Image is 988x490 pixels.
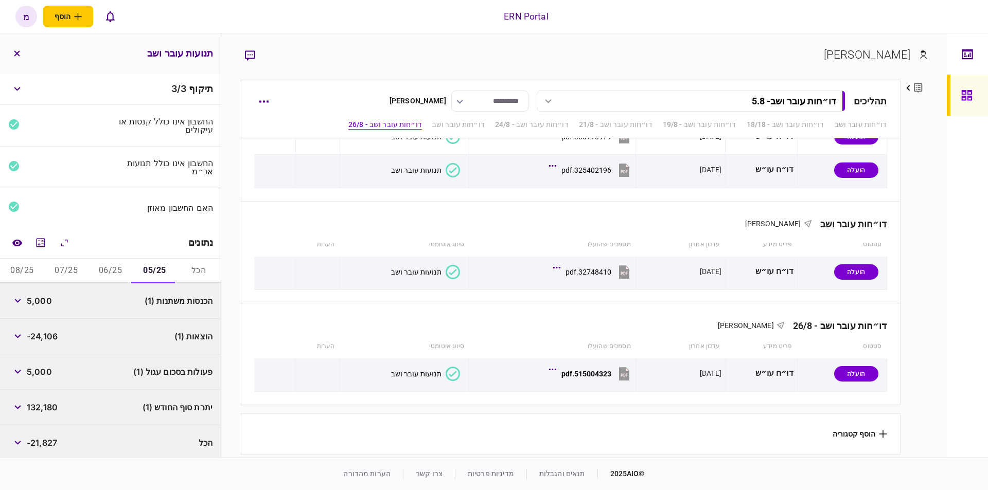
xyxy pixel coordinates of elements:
a: דו״חות עובר ושב - 24/8 [495,119,569,130]
th: עדכון אחרון [636,335,726,358]
a: דו״חות עובר ושב [432,119,485,130]
button: תנועות עובר ושב [391,163,460,177]
a: מדיניות פרטיות [468,469,514,478]
button: פתח תפריט להוספת לקוח [43,6,93,27]
a: תנאים והגבלות [539,469,585,478]
th: מסמכים שהועלו [469,335,636,358]
span: -24,106 [27,330,58,342]
button: 325402196.pdf [551,158,632,182]
button: 07/25 [44,259,89,283]
div: [DATE] [700,266,721,277]
div: נתונים [188,238,213,248]
div: הועלה [834,366,878,382]
a: דו״חות עובר ושב [835,119,887,130]
div: דו״ח עו״ש [729,260,793,283]
button: הכל [177,259,221,283]
th: סטטוס [797,233,887,257]
button: 515004323.pdf [551,362,632,385]
a: הערות מהדורה [343,469,391,478]
span: 5,000 [27,366,52,378]
button: הרחב\כווץ הכל [55,233,74,252]
div: דו״ח עו״ש [729,158,793,182]
button: תנועות עובר ושב [391,265,460,279]
a: דו״חות עובר ושב - 18/18 [747,119,824,130]
span: 3 / 3 [171,83,186,94]
button: פתח רשימת התראות [99,6,121,27]
div: 515004323.pdf [561,370,611,378]
button: תנועות עובר ושב [391,367,460,381]
div: 325402196.pdf [561,166,611,174]
a: דו״חות עובר ושב - 21/8 [579,119,652,130]
span: תיקוף [189,83,213,94]
a: השוואה למסמך [8,233,26,252]
div: הועלה [834,162,878,178]
th: סטטוס [797,335,887,358]
button: הוסף קטגוריה [833,430,887,438]
th: פריט מידע [725,233,797,257]
div: החשבון אינו כולל קנסות או עיקולים [115,117,214,134]
span: 132,180 [27,401,58,413]
span: -21,827 [27,437,57,449]
h3: תנועות עובר ושב [147,49,213,58]
a: דו״חות עובר ושב - 26/8 [348,119,422,130]
th: הערות [295,233,340,257]
div: מ [15,6,37,27]
span: [PERSON_NAME] [718,321,774,330]
div: [PERSON_NAME] [824,46,911,63]
div: החשבון אינו כולל תנועות אכ״מ [115,159,214,175]
span: הוצאות (1) [174,330,213,342]
a: צרו קשר [416,469,443,478]
div: 32748410.pdf [566,268,611,276]
button: 32748410.pdf [555,260,632,283]
div: דו״חות עובר ושב - 26/8 [785,320,887,331]
div: [PERSON_NAME] [390,96,446,106]
span: [PERSON_NAME] [745,220,801,228]
th: מסמכים שהועלו [469,233,636,257]
button: 06/25 [89,259,133,283]
div: © 2025 AIO [597,468,645,479]
span: פעולות בסכום עגול (1) [133,366,213,378]
th: סיווג אוטומטי [340,335,469,358]
div: תהליכים [854,94,887,108]
span: 5,000 [27,295,52,307]
div: ERN Portal [504,10,548,23]
div: תנועות עובר ושב [391,370,442,378]
th: עדכון אחרון [636,233,726,257]
th: הערות [295,335,340,358]
span: יתרת סוף החודש (1) [143,401,213,413]
button: מחשבון [31,233,50,252]
button: 05/25 [132,259,177,283]
div: תנועות עובר ושב [391,268,442,276]
span: הכל [199,437,213,449]
div: דו״ח עו״ש [729,362,793,385]
div: [DATE] [700,165,721,175]
div: [DATE] [700,368,721,378]
a: דו״חות עובר ושב - 19/8 [663,119,736,130]
div: תנועות עובר ושב [391,166,442,174]
div: דו״חות עובר ושב - 5.8 [752,96,836,106]
th: סיווג אוטומטי [340,233,469,257]
div: דו״חות עובר ושב [812,219,887,229]
div: הועלה [834,264,878,280]
span: הכנסות משתנות (1) [145,295,213,307]
th: פריט מידע [725,335,797,358]
div: האם החשבון מאוזן [115,204,214,212]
